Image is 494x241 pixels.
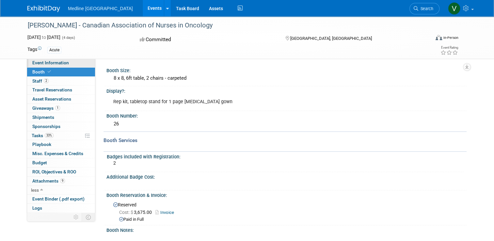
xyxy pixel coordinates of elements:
div: 8 x 8, 6ft table, 2 chairs - carpeted [111,73,462,83]
span: less [31,187,39,193]
div: Paid in Full [119,217,462,223]
span: Logs [32,205,42,211]
span: Search [418,6,433,11]
td: Toggle Event Tabs [82,213,95,221]
span: Sponsorships [32,124,60,129]
span: ROI, Objectives & ROO [32,169,76,174]
span: Budget [32,160,47,165]
div: Booth Number: [106,111,467,119]
div: In-Person [443,35,458,40]
span: Giveaways [32,105,60,111]
div: Reserved [111,200,462,223]
span: Event Information [32,60,69,65]
a: Invoice [155,210,177,215]
a: less [27,186,95,195]
a: Sponsorships [27,122,95,131]
a: Asset Reservations [27,95,95,104]
img: ExhibitDay [27,6,60,12]
span: Shipments [32,115,54,120]
span: Medline [GEOGRAPHIC_DATA] [68,6,133,11]
span: Cost: $ [119,210,134,215]
a: Attachments9 [27,177,95,185]
span: 3,675.00 [119,210,154,215]
a: Event Information [27,58,95,67]
span: to [41,35,47,40]
img: Format-Inperson.png [436,35,442,40]
img: Vahid Mohammadi [448,2,460,15]
span: Travel Reservations [32,87,72,92]
span: Playbook [32,142,51,147]
span: 9 [60,178,65,183]
span: 2 [113,160,116,166]
a: Travel Reservations [27,86,95,94]
div: Badges included with Registration: [107,152,464,160]
a: Giveaways1 [27,104,95,113]
div: Rep kit, tabletop stand for 1 page [MEDICAL_DATA] gown [109,95,396,108]
span: Misc. Expenses & Credits [32,151,83,156]
a: Staff2 [27,77,95,86]
div: Event Format [395,34,458,44]
span: Event Binder (.pdf export) [32,196,85,201]
td: Personalize Event Tab Strip [71,213,82,221]
div: Additional Badge Cost: [106,172,467,180]
td: Tags [27,46,41,54]
div: Acute [47,47,61,54]
a: Tasks33% [27,131,95,140]
a: Booth [27,68,95,76]
span: Booth [32,69,52,74]
div: Booth Notes: [106,225,467,233]
div: Booth Services [104,137,467,144]
div: 26 [111,119,462,129]
span: Staff [32,78,49,84]
span: Asset Reservations [32,96,71,102]
div: Event Rating [440,46,458,49]
a: Budget [27,158,95,167]
span: (4 days) [61,36,75,40]
div: [PERSON_NAME] - Canadian Association of Nurses in Oncology [25,20,422,31]
span: [DATE] [DATE] [27,35,60,40]
a: Search [409,3,439,14]
div: Display?: [106,86,467,94]
span: 33% [45,133,54,138]
div: Booth Reservation & Invoice: [106,190,467,199]
a: Misc. Expenses & Credits [27,149,95,158]
span: 2 [44,78,49,83]
div: Booth Size: [106,66,467,74]
i: Booth reservation complete [48,70,51,73]
div: Committed [138,34,275,45]
span: 1 [55,105,60,110]
a: Event Binder (.pdf export) [27,195,95,203]
span: [GEOGRAPHIC_DATA], [GEOGRAPHIC_DATA] [290,36,372,41]
span: Attachments [32,178,65,184]
span: Tasks [32,133,54,138]
a: Playbook [27,140,95,149]
a: Shipments [27,113,95,122]
a: ROI, Objectives & ROO [27,168,95,176]
a: Logs [27,204,95,213]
